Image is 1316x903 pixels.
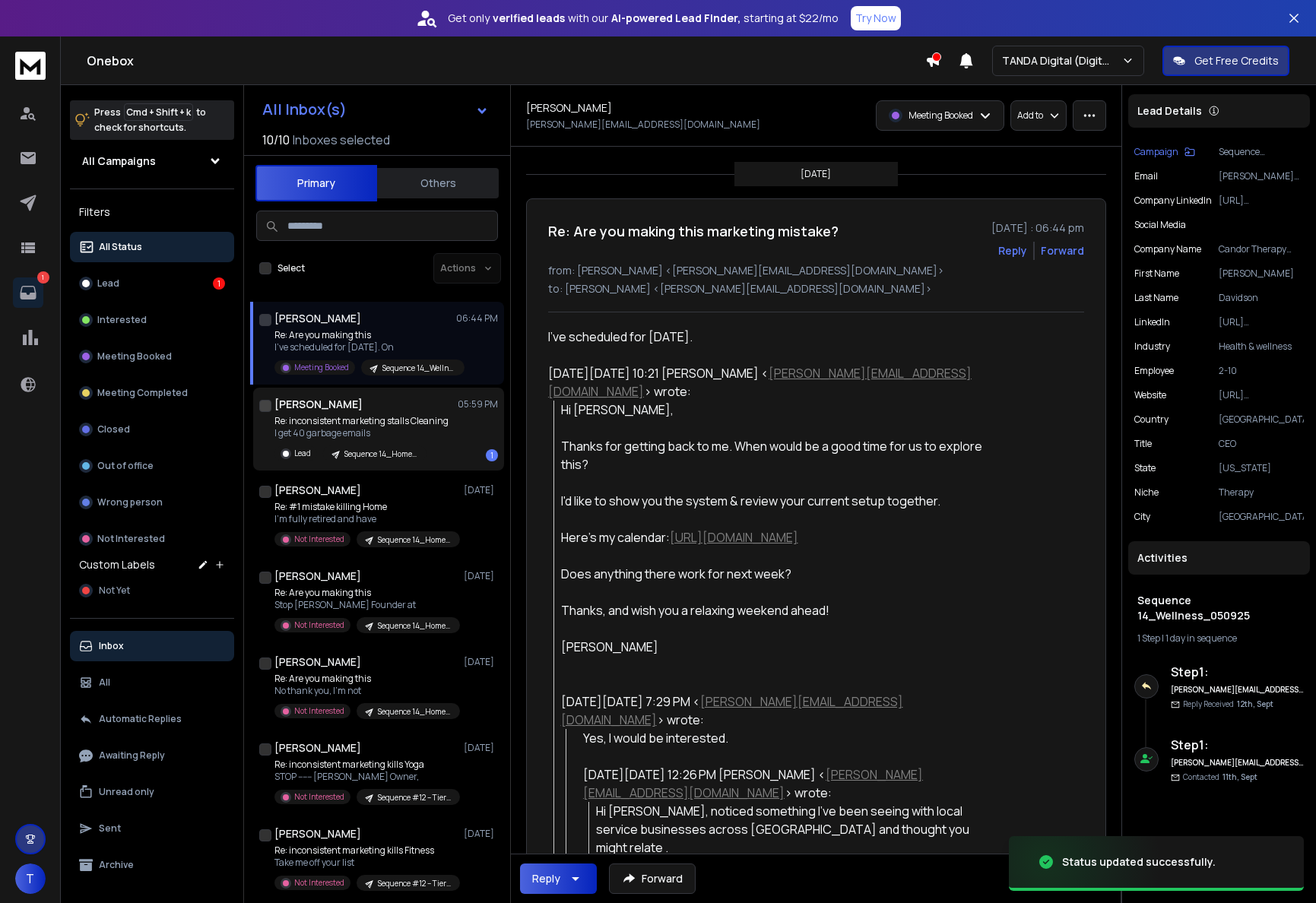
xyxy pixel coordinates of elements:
strong: AI-powered Lead Finder, [611,11,740,26]
button: T [15,863,46,894]
p: Try Now [855,11,896,26]
p: TANDA Digital (Digital Sip) [1002,53,1121,68]
p: Get only with our starting at $22/mo [448,11,839,26]
button: Try Now [851,6,901,30]
p: Get Free Credits [1194,53,1279,68]
strong: verified leads [493,11,565,26]
p: 1 [37,271,49,284]
h1: Onebox [87,52,925,70]
button: Get Free Credits [1162,46,1289,76]
img: logo [15,52,46,80]
a: 1 [13,277,43,308]
div: Status updated successfully. [1062,854,1216,870]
